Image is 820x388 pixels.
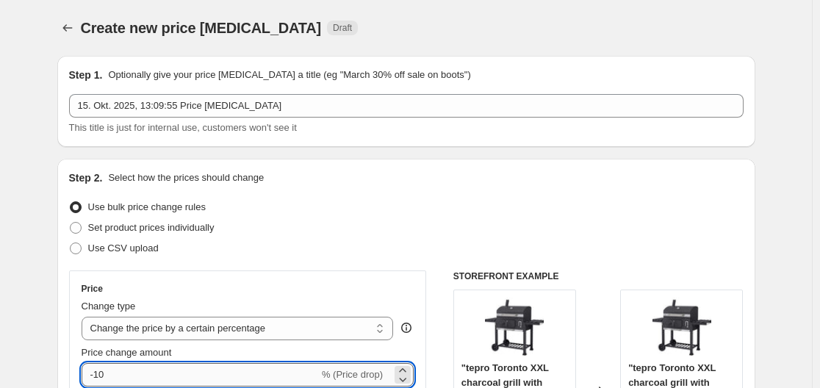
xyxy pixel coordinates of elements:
[82,363,319,387] input: -15
[322,369,383,380] span: % (Price drop)
[333,22,352,34] span: Draft
[652,298,711,356] img: 715y1OQVETL_80x.jpg
[108,68,470,82] p: Optionally give your price [MEDICAL_DATA] a title (eg "March 30% off sale on boots")
[88,242,159,254] span: Use CSV upload
[82,283,103,295] h3: Price
[453,270,744,282] h6: STOREFRONT EXAMPLE
[88,222,215,233] span: Set product prices individually
[82,347,172,358] span: Price change amount
[69,68,103,82] h2: Step 1.
[81,20,322,36] span: Create new price [MEDICAL_DATA]
[82,301,136,312] span: Change type
[69,170,103,185] h2: Step 2.
[399,320,414,335] div: help
[69,94,744,118] input: 30% off holiday sale
[69,122,297,133] span: This title is just for internal use, customers won't see it
[88,201,206,212] span: Use bulk price change rules
[485,298,544,356] img: 715y1OQVETL_80x.jpg
[57,18,78,38] button: Price change jobs
[108,170,264,185] p: Select how the prices should change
